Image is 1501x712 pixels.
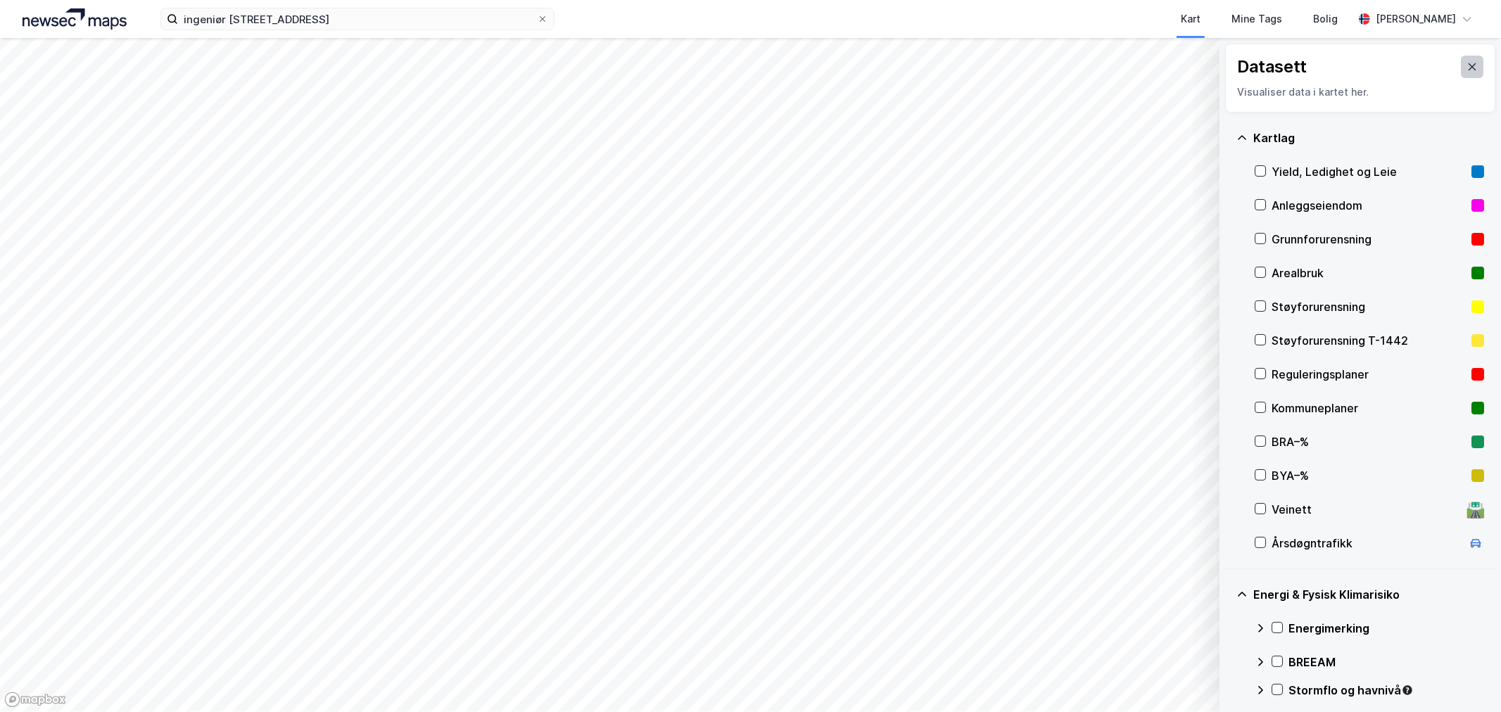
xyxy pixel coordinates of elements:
[1272,265,1466,281] div: Arealbruk
[1467,500,1486,519] div: 🛣️
[23,8,127,30] img: logo.a4113a55bc3d86da70a041830d287a7e.svg
[1272,467,1466,484] div: BYA–%
[1237,56,1307,78] div: Datasett
[1431,644,1501,712] iframe: Chat Widget
[1288,682,1484,699] div: Stormflo og havnivå
[1272,332,1466,349] div: Støyforurensning T-1442
[1376,11,1456,27] div: [PERSON_NAME]
[1181,11,1201,27] div: Kart
[1272,366,1466,383] div: Reguleringsplaner
[1272,501,1462,518] div: Veinett
[178,8,537,30] input: Søk på adresse, matrikkel, gårdeiere, leietakere eller personer
[1272,433,1466,450] div: BRA–%
[1272,535,1462,552] div: Årsdøgntrafikk
[1431,644,1501,712] div: Kontrollprogram for chat
[1401,684,1414,697] div: Tooltip anchor
[1237,84,1483,101] div: Visualiser data i kartet her.
[1272,298,1466,315] div: Støyforurensning
[1231,11,1282,27] div: Mine Tags
[1288,620,1484,637] div: Energimerking
[1253,586,1484,603] div: Energi & Fysisk Klimarisiko
[1288,654,1484,670] div: BREEAM
[1272,400,1466,417] div: Kommuneplaner
[1313,11,1338,27] div: Bolig
[1272,163,1466,180] div: Yield, Ledighet og Leie
[1253,129,1484,146] div: Kartlag
[4,692,66,708] a: Mapbox homepage
[1272,231,1466,248] div: Grunnforurensning
[1272,197,1466,214] div: Anleggseiendom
